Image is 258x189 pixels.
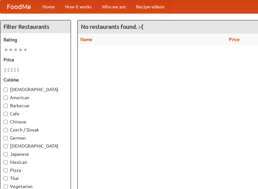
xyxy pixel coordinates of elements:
li: ★ [23,46,28,53]
label: Thai [4,175,67,182]
input: American [4,96,8,100]
h4: Filter Restaurants [0,20,71,33]
li: ★ [4,46,8,53]
input: Pizza [4,168,8,173]
input: Cafe [4,112,8,116]
input: Mexican [4,160,8,164]
li: $ [13,66,16,73]
a: How it works [60,0,97,13]
label: Barbecue [4,102,67,109]
a: Home [37,0,60,13]
a: Who we are [97,0,131,13]
li: ★ [13,46,18,53]
a: Price [229,37,240,42]
h5: Rating [4,37,67,43]
input: Chinese [4,120,8,124]
h5: Price [4,57,67,63]
li: ★ [18,46,23,53]
li: $ [7,66,10,73]
label: Cafe [4,110,67,117]
a: FoodMe [0,0,37,13]
label: [DEMOGRAPHIC_DATA] [4,86,67,93]
ng-pluralize: No restaurants found. :-( [81,24,143,30]
input: Vegetarian [4,184,8,189]
h5: Cuisine [4,77,67,83]
label: American [4,94,67,101]
input: Japanese [4,152,8,156]
label: Pizza [4,167,67,173]
li: ★ [8,46,13,53]
input: Thai [4,176,8,181]
label: Mexican [4,159,67,165]
a: Name [80,37,92,42]
li: $ [10,66,13,73]
label: German [4,135,67,141]
a: Recipe videos [131,0,170,13]
input: [DEMOGRAPHIC_DATA] [4,88,8,92]
input: Barbecue [4,104,8,108]
input: German [4,136,8,140]
li: $ [4,66,7,73]
label: Chinese [4,119,67,125]
label: Japanese [4,151,67,157]
label: Czech / Slovak [4,127,67,133]
input: [DEMOGRAPHIC_DATA] [4,144,8,148]
label: [DEMOGRAPHIC_DATA] [4,143,67,149]
input: Czech / Slovak [4,128,8,132]
li: $ [16,66,20,73]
